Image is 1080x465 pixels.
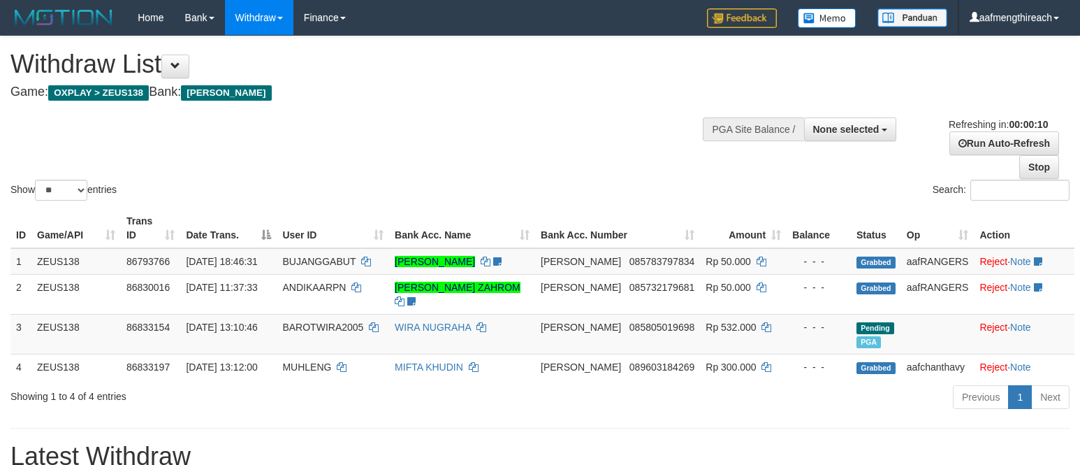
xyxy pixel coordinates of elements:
th: Trans ID: activate to sort column ascending [121,208,181,248]
th: Date Trans.: activate to sort column descending [180,208,277,248]
th: Balance [787,208,851,248]
td: 4 [10,354,31,380]
img: Button%20Memo.svg [798,8,856,28]
span: Copy 089603184269 to clipboard [629,362,694,373]
div: Showing 1 to 4 of 4 entries [10,384,439,403]
td: 3 [10,314,31,354]
label: Show entries [10,180,117,201]
a: Run Auto-Refresh [949,131,1059,155]
a: [PERSON_NAME] [395,256,475,267]
a: MIFTA KHUDIN [395,362,463,373]
span: OXPLAY > ZEUS138 [48,85,149,101]
span: 86830016 [126,282,170,293]
div: - - - [792,320,845,334]
span: ANDIKAARPN [282,282,346,293]
span: [PERSON_NAME] [541,322,621,333]
div: - - - [792,280,845,294]
a: Reject [979,322,1007,333]
a: Note [1010,362,1031,373]
span: 86793766 [126,256,170,267]
span: [DATE] 11:37:33 [186,282,257,293]
span: Grabbed [856,257,896,269]
th: Status [851,208,901,248]
div: PGA Site Balance / [703,117,803,141]
a: WIRA NUGRAHA [395,322,471,333]
th: Op: activate to sort column ascending [901,208,975,248]
span: 86833154 [126,322,170,333]
a: Reject [979,256,1007,267]
td: ZEUS138 [31,248,121,275]
a: Note [1010,282,1031,293]
span: [PERSON_NAME] [541,256,621,267]
span: MUHLENG [282,362,331,373]
td: ZEUS138 [31,274,121,314]
td: · [974,354,1074,380]
span: [DATE] 13:10:46 [186,322,257,333]
span: Copy 085732179681 to clipboard [629,282,694,293]
th: Game/API: activate to sort column ascending [31,208,121,248]
span: Rp 532.000 [706,322,756,333]
td: aafchanthavy [901,354,975,380]
span: Copy 085783797834 to clipboard [629,256,694,267]
td: 2 [10,274,31,314]
td: ZEUS138 [31,314,121,354]
strong: 00:00:10 [1009,119,1048,130]
th: Bank Acc. Number: activate to sort column ascending [535,208,700,248]
a: 1 [1008,385,1032,409]
img: Feedback.jpg [707,8,777,28]
span: Grabbed [856,362,896,374]
span: [DATE] 13:12:00 [186,362,257,373]
span: BAROTWIRA2005 [282,322,363,333]
span: None selected [813,124,880,135]
label: Search: [933,180,1070,201]
td: aafRANGERS [901,274,975,314]
a: Stop [1019,155,1059,179]
th: User ID: activate to sort column ascending [277,208,389,248]
th: ID [10,208,31,248]
img: MOTION_logo.png [10,7,117,28]
td: · [974,314,1074,354]
span: Rp 300.000 [706,362,756,373]
img: panduan.png [877,8,947,27]
span: 86833197 [126,362,170,373]
span: Rp 50.000 [706,282,751,293]
span: Marked by aafRornrotha [856,336,881,348]
span: Copy 085805019698 to clipboard [629,322,694,333]
a: [PERSON_NAME] ZAHROM [395,282,520,293]
span: [PERSON_NAME] [541,362,621,373]
select: Showentries [35,180,87,201]
th: Amount: activate to sort column ascending [700,208,787,248]
h4: Game: Bank: [10,85,706,99]
span: Refreshing in: [949,119,1048,130]
a: Note [1010,322,1031,333]
div: - - - [792,255,845,269]
span: [PERSON_NAME] [541,282,621,293]
td: · [974,248,1074,275]
a: Previous [953,385,1009,409]
span: [DATE] 18:46:31 [186,256,257,267]
span: Pending [856,322,894,334]
a: Next [1031,385,1070,409]
a: Note [1010,256,1031,267]
span: Grabbed [856,282,896,294]
th: Action [974,208,1074,248]
td: ZEUS138 [31,354,121,380]
td: 1 [10,248,31,275]
input: Search: [970,180,1070,201]
button: None selected [804,117,897,141]
span: Rp 50.000 [706,256,751,267]
a: Reject [979,362,1007,373]
th: Bank Acc. Name: activate to sort column ascending [389,208,535,248]
td: aafRANGERS [901,248,975,275]
td: · [974,274,1074,314]
div: - - - [792,360,845,374]
span: [PERSON_NAME] [181,85,271,101]
h1: Withdraw List [10,50,706,78]
a: Reject [979,282,1007,293]
span: BUJANGGABUT [282,256,356,267]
